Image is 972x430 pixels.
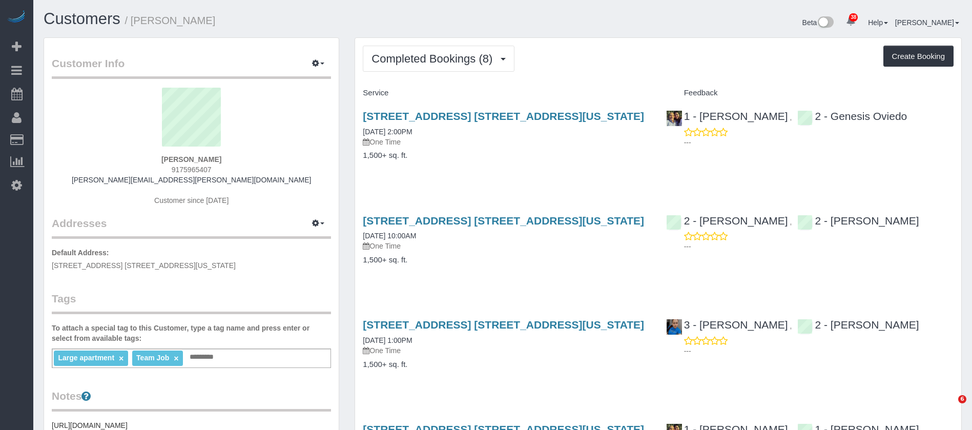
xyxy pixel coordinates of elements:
[52,261,236,270] span: [STREET_ADDRESS] [STREET_ADDRESS][US_STATE]
[52,291,331,314] legend: Tags
[371,52,498,65] span: Completed Bookings (8)
[667,319,682,335] img: 3 - Geraldin Bastidas
[790,218,792,226] span: ,
[52,388,331,412] legend: Notes
[363,215,644,227] a: [STREET_ADDRESS] [STREET_ADDRESS][US_STATE]
[52,248,109,258] label: Default Address:
[363,151,650,160] h4: 1,500+ sq. ft.
[363,110,644,122] a: [STREET_ADDRESS] [STREET_ADDRESS][US_STATE]
[58,354,114,362] span: Large apartment
[684,241,954,252] p: ---
[363,241,650,251] p: One Time
[172,166,212,174] hm-ph: 9175965407
[937,395,962,420] iframe: Intercom live chat
[44,10,120,28] a: Customers
[666,319,788,331] a: 3 - [PERSON_NAME]
[363,345,650,356] p: One Time
[363,137,650,147] p: One Time
[154,196,229,204] span: Customer since [DATE]
[797,110,907,122] a: 2 - Genesis Oviedo
[684,137,954,148] p: ---
[363,128,412,136] a: [DATE] 2:00PM
[161,155,221,163] strong: [PERSON_NAME]
[797,215,919,227] a: 2 - [PERSON_NAME]
[667,111,682,126] img: 1 - Xiomara Inga
[363,232,416,240] a: [DATE] 10:00AM
[666,215,788,227] a: 2 - [PERSON_NAME]
[363,256,650,264] h4: 1,500+ sq. ft.
[174,354,178,363] a: ×
[363,360,650,369] h4: 1,500+ sq. ft.
[125,15,216,26] small: / [PERSON_NAME]
[958,395,966,403] span: 6
[363,319,644,331] a: [STREET_ADDRESS] [STREET_ADDRESS][US_STATE]
[684,346,954,356] p: ---
[119,354,123,363] a: ×
[883,46,954,67] button: Create Booking
[895,18,959,27] a: [PERSON_NAME]
[797,319,919,331] a: 2 - [PERSON_NAME]
[666,110,788,122] a: 1 - [PERSON_NAME]
[849,13,858,22] span: 38
[666,89,954,97] h4: Feedback
[817,16,834,30] img: New interface
[790,322,792,330] span: ,
[363,89,650,97] h4: Service
[72,176,312,184] a: [PERSON_NAME][EMAIL_ADDRESS][PERSON_NAME][DOMAIN_NAME]
[6,10,27,25] img: Automaid Logo
[363,336,412,344] a: [DATE] 1:00PM
[802,18,834,27] a: Beta
[790,113,792,121] span: ,
[52,56,331,79] legend: Customer Info
[868,18,888,27] a: Help
[52,323,331,343] label: To attach a special tag to this Customer, type a tag name and press enter or select from availabl...
[136,354,169,362] span: Team Job
[841,10,861,33] a: 38
[363,46,514,72] button: Completed Bookings (8)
